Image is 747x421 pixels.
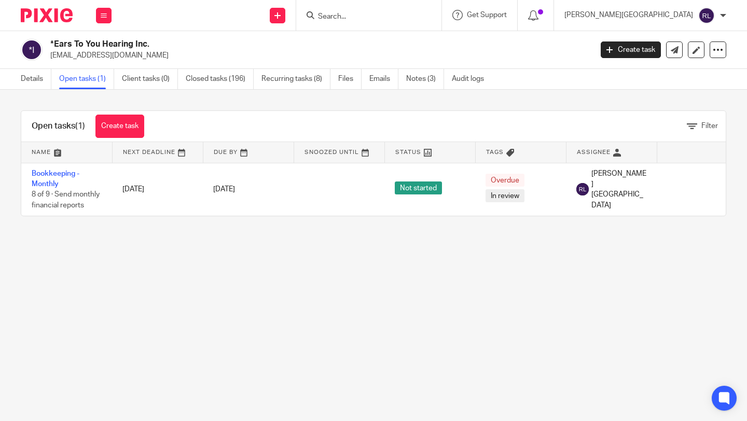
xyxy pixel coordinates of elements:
[395,149,421,155] span: Status
[32,170,79,188] a: Bookkeeping - Monthly
[467,11,507,19] span: Get Support
[59,69,114,89] a: Open tasks (1)
[32,191,100,209] span: 8 of 9 · Send monthly financial reports
[32,121,85,132] h1: Open tasks
[50,50,585,61] p: [EMAIL_ADDRESS][DOMAIN_NAME]
[75,122,85,130] span: (1)
[406,69,444,89] a: Notes (3)
[486,149,504,155] span: Tags
[122,69,178,89] a: Client tasks (0)
[698,7,715,24] img: svg%3E
[95,115,144,138] a: Create task
[305,149,359,155] span: Snoozed Until
[486,189,524,202] span: In review
[21,8,73,22] img: Pixie
[317,12,410,22] input: Search
[21,39,43,61] img: svg%3E
[576,183,589,195] img: svg%3E
[452,69,492,89] a: Audit logs
[213,186,235,193] span: [DATE]
[186,69,254,89] a: Closed tasks (196)
[21,69,51,89] a: Details
[486,174,524,187] span: Overdue
[591,169,646,210] span: [PERSON_NAME][GEOGRAPHIC_DATA]
[50,39,478,50] h2: *Ears To You Hearing Inc.
[601,41,661,58] a: Create task
[701,122,718,130] span: Filter
[112,163,203,216] td: [DATE]
[395,181,442,194] span: Not started
[564,10,693,20] p: [PERSON_NAME][GEOGRAPHIC_DATA]
[338,69,362,89] a: Files
[369,69,398,89] a: Emails
[261,69,330,89] a: Recurring tasks (8)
